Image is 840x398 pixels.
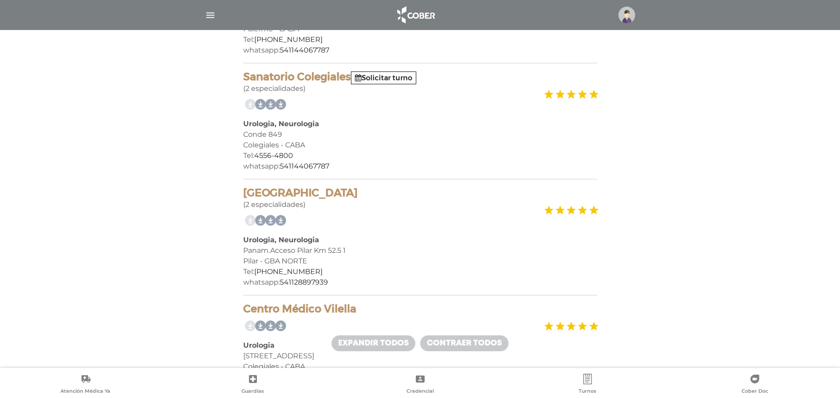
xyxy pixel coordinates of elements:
div: Colegiales - CABA [243,140,597,150]
div: Pilar - GBA NORTE [243,256,597,267]
div: Tel: [243,267,597,277]
img: Cober_menu-lines-white.svg [205,10,216,21]
div: whatsapp: [243,277,597,288]
h4: [GEOGRAPHIC_DATA] [243,187,597,199]
a: [PHONE_NUMBER] [254,35,323,44]
a: 541128897939 [280,278,328,286]
a: 541144067787 [280,46,329,54]
div: whatsapp: [243,45,597,56]
b: Urologia, Neurologia [243,120,319,128]
div: Tel: [243,34,597,45]
a: Turnos [504,374,671,396]
a: 541144067787 [280,162,329,170]
h4: Centro Médico Vilella [243,303,597,315]
a: [PHONE_NUMBER] [254,267,323,276]
div: whatsapp: [243,161,597,172]
span: Guardias [241,388,264,396]
a: Solicitar turno [355,74,412,82]
div: Conde 849 [243,129,597,140]
span: Turnos [579,388,596,396]
span: Cober Doc [742,388,768,396]
h4: Sanatorio Colegiales [243,71,597,83]
span: Atención Médica Ya [60,388,110,396]
img: estrellas_badge.png [543,316,599,336]
a: 4556-4800 [254,151,293,160]
img: profile-placeholder.svg [618,7,635,23]
a: Credencial [336,374,504,396]
img: estrellas_badge.png [543,200,599,220]
div: (2 especialidades) [243,71,597,94]
a: Atención Médica Ya [2,374,169,396]
a: Contraer todos [420,335,509,351]
div: Tel: [243,150,597,161]
div: Panam.Acceso Pilar Km 52.5 1 [243,245,597,256]
a: Cober Doc [671,374,838,396]
b: Urologia, Neurologia [243,236,319,244]
div: Colegiales - CABA [243,361,597,372]
img: estrellas_badge.png [543,84,599,104]
div: [STREET_ADDRESS] [243,351,597,361]
a: Guardias [169,374,336,396]
span: Credencial [407,388,434,396]
a: Expandir todos [331,335,415,351]
img: logo_cober_home-white.png [392,4,439,26]
div: (2 especialidades) [243,187,597,210]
